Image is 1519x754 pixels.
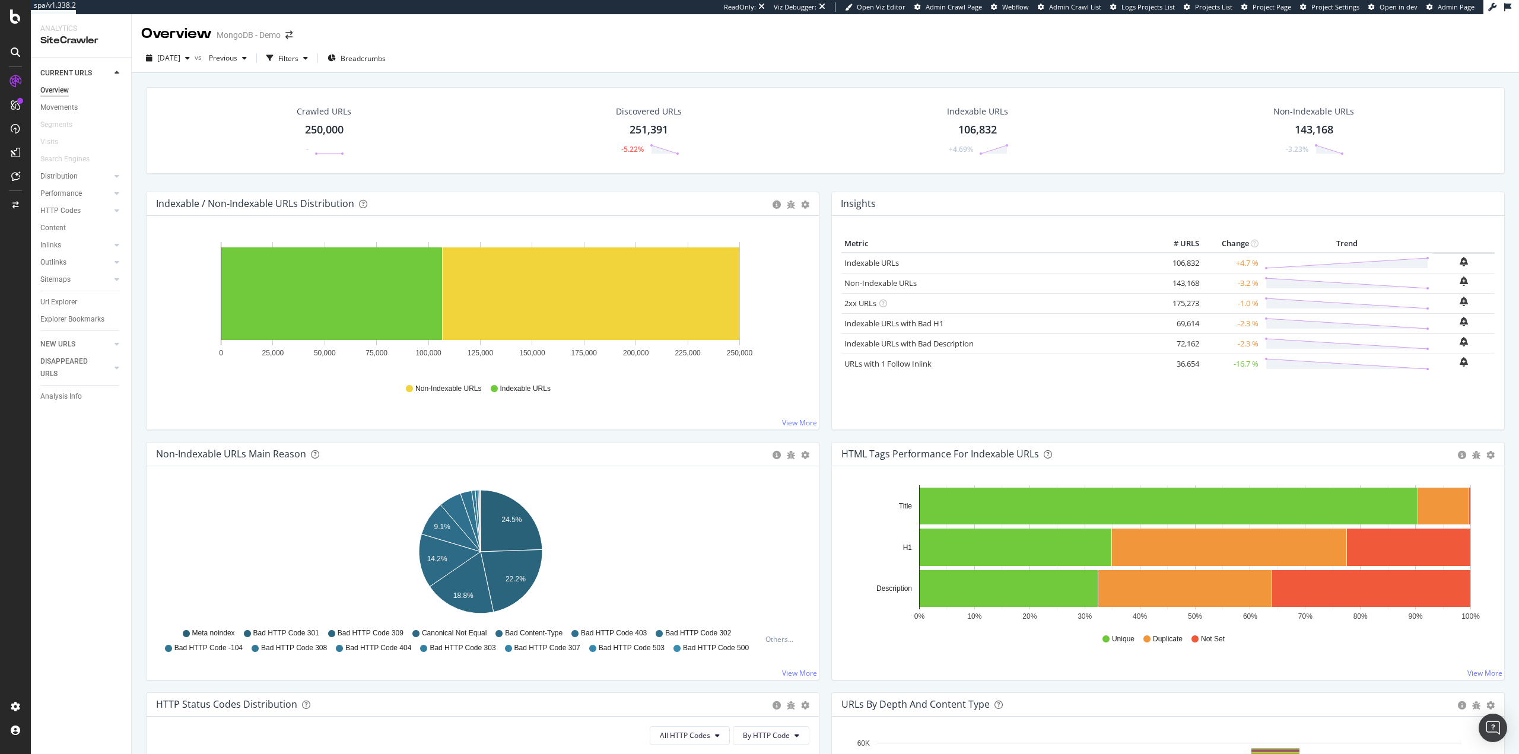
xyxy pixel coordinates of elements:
[616,106,682,117] div: Discovered URLs
[650,726,730,745] button: All HTTP Codes
[1458,701,1466,710] div: circle-info
[621,144,644,154] div: -5.22%
[841,485,1491,623] svg: A chart.
[773,201,781,209] div: circle-info
[204,49,252,68] button: Previous
[1133,612,1147,621] text: 40%
[204,53,237,63] span: Previous
[1195,2,1232,11] span: Projects List
[844,318,943,329] a: Indexable URLs with Bad H1
[305,122,344,138] div: 250,000
[1458,451,1466,459] div: circle-info
[1202,293,1261,313] td: -1.0 %
[40,355,111,380] a: DISAPPEARED URLS
[801,701,809,710] div: gear
[40,205,111,217] a: HTTP Codes
[787,451,795,459] div: bug
[949,144,973,154] div: +4.69%
[1300,2,1359,12] a: Project Settings
[801,451,809,459] div: gear
[665,628,731,638] span: Bad HTTP Code 302
[1184,2,1232,12] a: Projects List
[40,136,58,148] div: Visits
[1202,354,1261,374] td: -16.7 %
[40,187,111,200] a: Performance
[1353,612,1368,621] text: 80%
[1273,106,1354,117] div: Non-Indexable URLs
[675,349,701,357] text: 225,000
[683,643,749,653] span: Bad HTTP Code 500
[40,153,101,166] a: Search Engines
[40,67,111,79] a: CURRENT URLS
[1243,612,1257,621] text: 60%
[338,628,403,638] span: Bad HTTP Code 309
[156,198,354,209] div: Indexable / Non-Indexable URLs Distribution
[581,628,647,638] span: Bad HTTP Code 403
[1311,2,1359,11] span: Project Settings
[1153,634,1183,644] span: Duplicate
[40,222,66,234] div: Content
[415,384,481,394] span: Non-Indexable URLs
[1438,2,1474,11] span: Admin Page
[991,2,1029,12] a: Webflow
[1155,354,1202,374] td: 36,654
[195,52,204,62] span: vs
[841,235,1155,253] th: Metric
[314,349,336,357] text: 50,000
[430,643,495,653] span: Bad HTTP Code 303
[1460,257,1468,266] div: bell-plus
[1486,451,1495,459] div: gear
[40,67,92,79] div: CURRENT URLS
[947,106,1008,117] div: Indexable URLs
[366,349,387,357] text: 75,000
[253,628,319,638] span: Bad HTTP Code 301
[217,29,281,41] div: MongoDB - Demo
[1380,2,1418,11] span: Open in dev
[967,612,981,621] text: 10%
[505,628,563,638] span: Bad Content-Type
[903,543,913,552] text: H1
[297,106,351,117] div: Crawled URLs
[40,390,123,403] a: Analysis Info
[1155,253,1202,273] td: 106,832
[40,119,72,131] div: Segments
[844,278,917,288] a: Non-Indexable URLs
[765,634,799,644] div: Others...
[40,84,123,97] a: Overview
[1461,612,1480,621] text: 100%
[1286,144,1308,154] div: -3.23%
[1078,612,1092,621] text: 30%
[156,235,805,373] div: A chart.
[141,49,195,68] button: [DATE]
[278,53,298,63] div: Filters
[1022,612,1037,621] text: 20%
[841,196,876,212] h4: Insights
[630,122,668,138] div: 251,391
[156,698,297,710] div: HTTP Status Codes Distribution
[660,730,710,740] span: All HTTP Codes
[262,349,284,357] text: 25,000
[40,338,111,351] a: NEW URLS
[787,701,795,710] div: bug
[1155,273,1202,293] td: 143,168
[914,612,925,621] text: 0%
[40,101,78,114] div: Movements
[40,296,77,308] div: Url Explorer
[40,170,111,183] a: Distribution
[40,256,66,269] div: Outlinks
[1479,714,1507,742] div: Open Intercom Messenger
[40,84,69,97] div: Overview
[219,349,223,357] text: 0
[174,643,243,653] span: Bad HTTP Code -104
[306,144,309,154] div: -
[1110,2,1175,12] a: Logs Projects List
[844,358,932,369] a: URLs with 1 Follow Inlink
[1049,2,1101,11] span: Admin Crawl List
[958,122,997,138] div: 106,832
[1460,337,1468,346] div: bell-plus
[434,523,451,531] text: 9.1%
[1467,668,1502,678] a: View More
[724,2,756,12] div: ReadOnly:
[841,698,990,710] div: URLs by Depth and Content Type
[40,170,78,183] div: Distribution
